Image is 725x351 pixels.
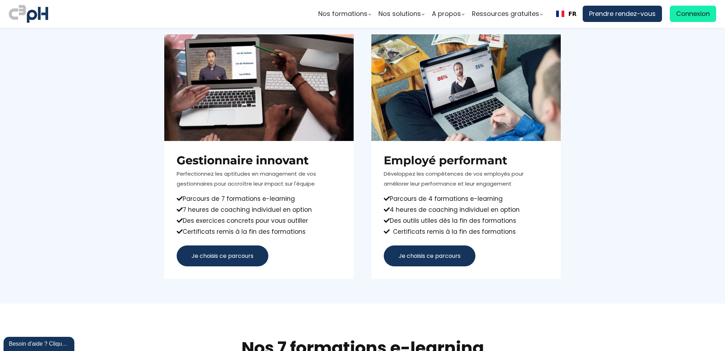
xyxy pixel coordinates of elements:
[583,6,662,22] a: Prendre rendez-vous
[378,9,421,19] span: Nos solutions
[177,245,268,266] button: Je choisis ce parcours
[556,11,564,17] img: Français flag
[589,9,656,19] span: Prendre rendez-vous
[177,153,309,167] b: Gestionnaire innovant
[384,227,548,237] div: Certificats remis à la fin des formations
[384,194,548,204] div: Parcours de 4 formations e-learning
[432,9,461,19] span: A propos
[472,9,539,19] span: Ressources gratuites
[177,216,341,226] div: Des exercices concrets pour vous outiller
[177,194,341,204] div: Parcours de 7 formations e-learning
[177,170,316,187] span: Perfectionnez les aptitudes en management de vos gestionnaires pour accroître leur impact sur l'é...
[9,4,48,24] img: logo C3PH
[550,6,583,22] div: Language Switcher
[550,6,583,22] div: Language selected: Français
[4,335,76,351] iframe: chat widget
[384,205,548,215] div: 4 heures de coaching individuel en option
[384,153,507,167] strong: Employé performant
[177,205,341,215] div: 7 heures de coaching individuel en option
[556,11,577,17] a: FR
[384,245,475,266] button: Je choisis ce parcours
[318,9,367,19] span: Nos formations
[676,9,710,19] span: Connexion
[670,6,716,22] a: Connexion
[384,216,548,226] div: Des outils utiles dès la fin des formations
[177,227,341,237] div: Certificats remis à la fin des formations
[384,170,524,187] span: Développez les compétences de vos employés pour améliorer leur performance et leur engagement
[399,251,461,260] span: Je choisis ce parcours
[192,251,253,260] span: Je choisis ce parcours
